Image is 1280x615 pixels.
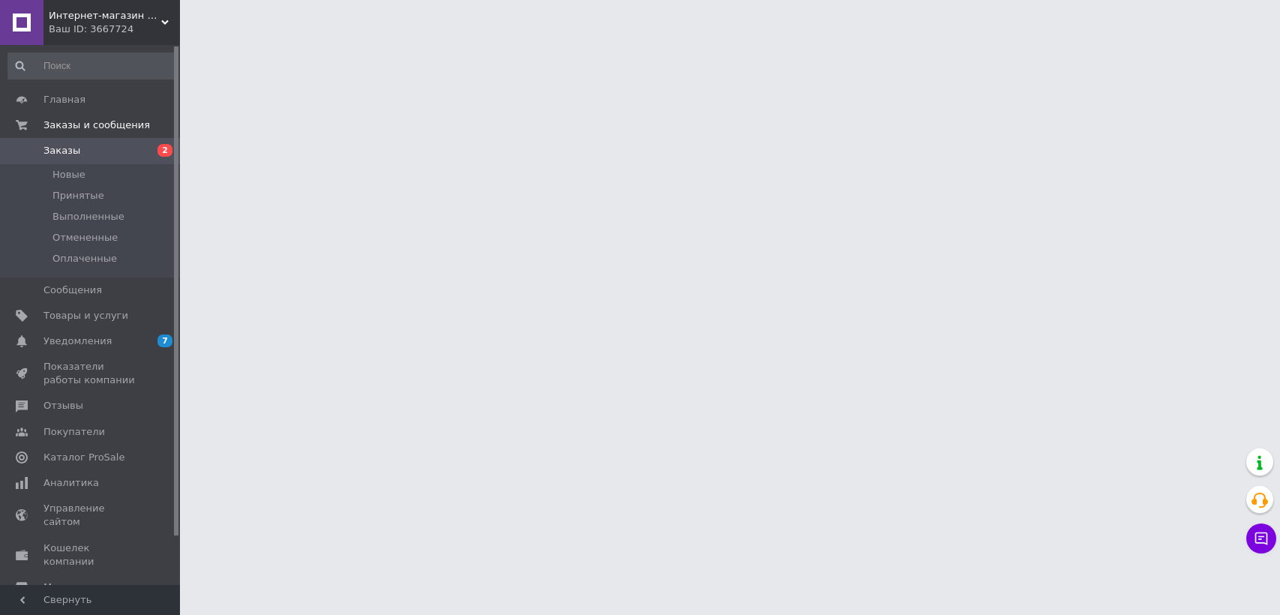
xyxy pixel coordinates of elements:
span: Каталог ProSale [43,451,124,464]
span: Выполненные [52,210,124,223]
span: Отмененные [52,231,118,244]
span: Главная [43,93,85,106]
span: Заказы и сообщения [43,118,150,132]
input: Поиск [7,52,176,79]
span: Принятые [52,189,104,202]
span: Интернет-магазин "DEMI" [49,9,161,22]
span: Сообщения [43,283,102,297]
span: Управление сайтом [43,502,139,529]
span: Аналитика [43,476,99,490]
span: Отзывы [43,399,83,412]
span: Маркет [43,580,82,594]
span: Кошелек компании [43,541,139,568]
span: Уведомления [43,334,112,348]
span: Оплаченные [52,252,117,265]
span: Товары и услуги [43,309,128,322]
div: Ваш ID: 3667724 [49,22,180,36]
span: Заказы [43,144,80,157]
button: Чат с покупателем [1246,523,1276,553]
span: Новые [52,168,85,181]
span: 7 [157,334,172,347]
span: 2 [157,144,172,157]
span: Покупатели [43,425,105,439]
span: Показатели работы компании [43,360,139,387]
